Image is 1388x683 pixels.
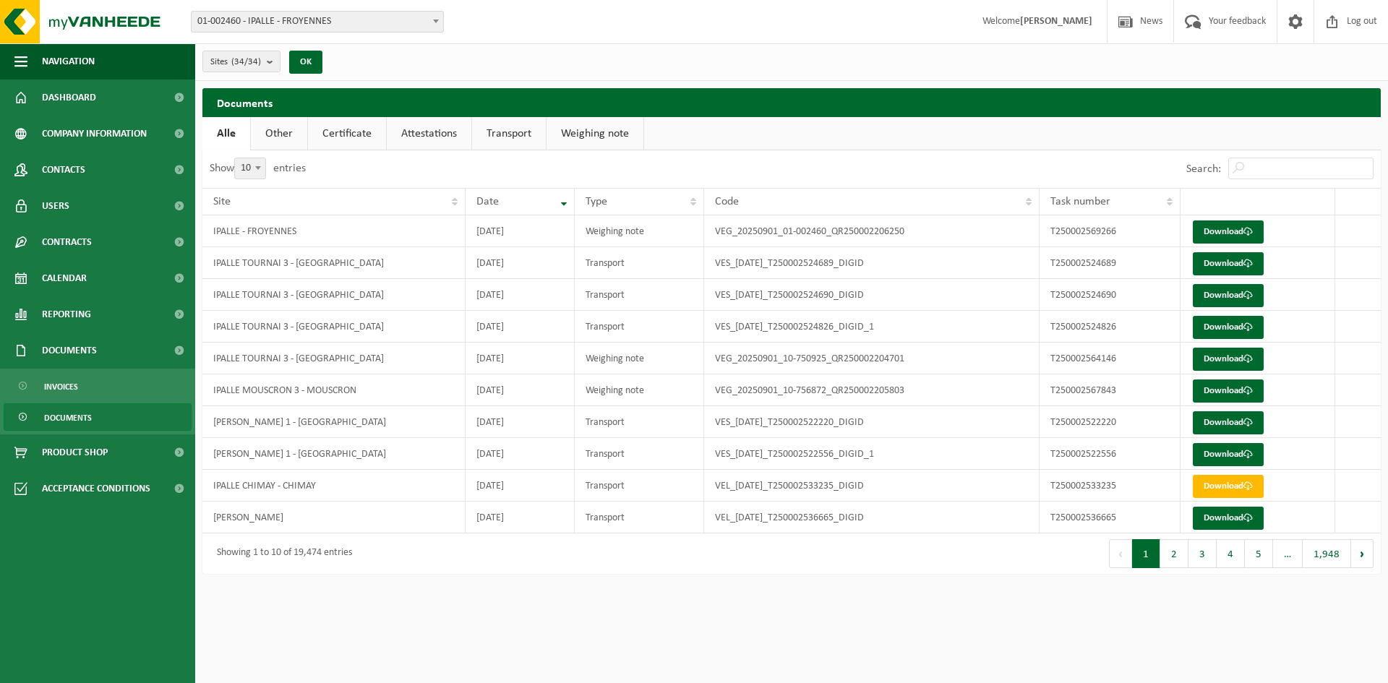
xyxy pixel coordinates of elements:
[202,311,466,343] td: IPALLE TOURNAI 3 - [GEOGRAPHIC_DATA]
[4,372,192,400] a: Invoices
[42,434,108,471] span: Product Shop
[466,438,575,470] td: [DATE]
[387,117,471,150] a: Attestations
[1245,539,1273,568] button: 5
[1020,16,1092,27] strong: [PERSON_NAME]
[210,163,306,174] label: Show entries
[202,343,466,374] td: IPALLE TOURNAI 3 - [GEOGRAPHIC_DATA]
[234,158,266,179] span: 10
[1193,411,1264,434] a: Download
[213,196,231,207] span: Site
[1186,163,1221,175] label: Search:
[575,374,704,406] td: Weighing note
[466,343,575,374] td: [DATE]
[704,406,1040,438] td: VES_[DATE]_T250002522220_DIGID
[42,43,95,80] span: Navigation
[1193,316,1264,339] a: Download
[575,311,704,343] td: Transport
[1040,374,1181,406] td: T250002567843
[1193,443,1264,466] a: Download
[586,196,607,207] span: Type
[1160,539,1188,568] button: 2
[42,224,92,260] span: Contracts
[202,502,466,533] td: [PERSON_NAME]
[704,311,1040,343] td: VES_[DATE]_T250002524826_DIGID_1
[1040,502,1181,533] td: T250002536665
[704,502,1040,533] td: VEL_[DATE]_T250002536665_DIGID
[704,279,1040,311] td: VES_[DATE]_T250002524690_DIGID
[42,116,147,152] span: Company information
[466,215,575,247] td: [DATE]
[704,438,1040,470] td: VES_[DATE]_T250002522556_DIGID_1
[202,279,466,311] td: IPALLE TOURNAI 3 - [GEOGRAPHIC_DATA]
[575,279,704,311] td: Transport
[1040,438,1181,470] td: T250002522556
[42,152,85,188] span: Contacts
[466,311,575,343] td: [DATE]
[1109,539,1132,568] button: Previous
[42,471,150,507] span: Acceptance conditions
[202,438,466,470] td: [PERSON_NAME] 1 - [GEOGRAPHIC_DATA]
[202,247,466,279] td: IPALLE TOURNAI 3 - [GEOGRAPHIC_DATA]
[1040,406,1181,438] td: T250002522220
[466,470,575,502] td: [DATE]
[476,196,499,207] span: Date
[235,158,265,179] span: 10
[1040,215,1181,247] td: T250002569266
[704,470,1040,502] td: VEL_[DATE]_T250002533235_DIGID
[289,51,322,74] button: OK
[575,343,704,374] td: Weighing note
[575,247,704,279] td: Transport
[1132,539,1160,568] button: 1
[202,117,250,150] a: Alle
[192,12,443,32] span: 01-002460 - IPALLE - FROYENNES
[1273,539,1303,568] span: …
[4,403,192,431] a: Documents
[191,11,444,33] span: 01-002460 - IPALLE - FROYENNES
[1040,247,1181,279] td: T250002524689
[210,541,352,567] div: Showing 1 to 10 of 19,474 entries
[1193,348,1264,371] a: Download
[466,247,575,279] td: [DATE]
[466,406,575,438] td: [DATE]
[1040,470,1181,502] td: T250002533235
[547,117,643,150] a: Weighing note
[202,406,466,438] td: [PERSON_NAME] 1 - [GEOGRAPHIC_DATA]
[202,470,466,502] td: IPALLE CHIMAY - CHIMAY
[704,247,1040,279] td: VES_[DATE]_T250002524689_DIGID
[1040,311,1181,343] td: T250002524826
[704,343,1040,374] td: VEG_20250901_10-750925_QR250002204701
[44,404,92,431] span: Documents
[202,215,466,247] td: IPALLE - FROYENNES
[575,215,704,247] td: Weighing note
[704,215,1040,247] td: VEG_20250901_01-002460_QR250002206250
[308,117,386,150] a: Certificate
[1193,284,1264,307] a: Download
[1351,539,1374,568] button: Next
[42,296,91,332] span: Reporting
[1193,220,1264,244] a: Download
[1188,539,1217,568] button: 3
[466,502,575,533] td: [DATE]
[42,260,87,296] span: Calendar
[575,470,704,502] td: Transport
[44,373,78,400] span: Invoices
[42,188,69,224] span: Users
[202,51,280,72] button: Sites(34/34)
[575,406,704,438] td: Transport
[466,279,575,311] td: [DATE]
[704,374,1040,406] td: VEG_20250901_10-756872_QR250002205803
[575,502,704,533] td: Transport
[202,88,1381,116] h2: Documents
[1193,379,1264,403] a: Download
[1193,475,1264,498] a: Download
[210,51,261,73] span: Sites
[1303,539,1351,568] button: 1,948
[466,374,575,406] td: [DATE]
[1193,252,1264,275] a: Download
[1050,196,1110,207] span: Task number
[1193,507,1264,530] a: Download
[231,57,261,66] count: (34/34)
[1217,539,1245,568] button: 4
[472,117,546,150] a: Transport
